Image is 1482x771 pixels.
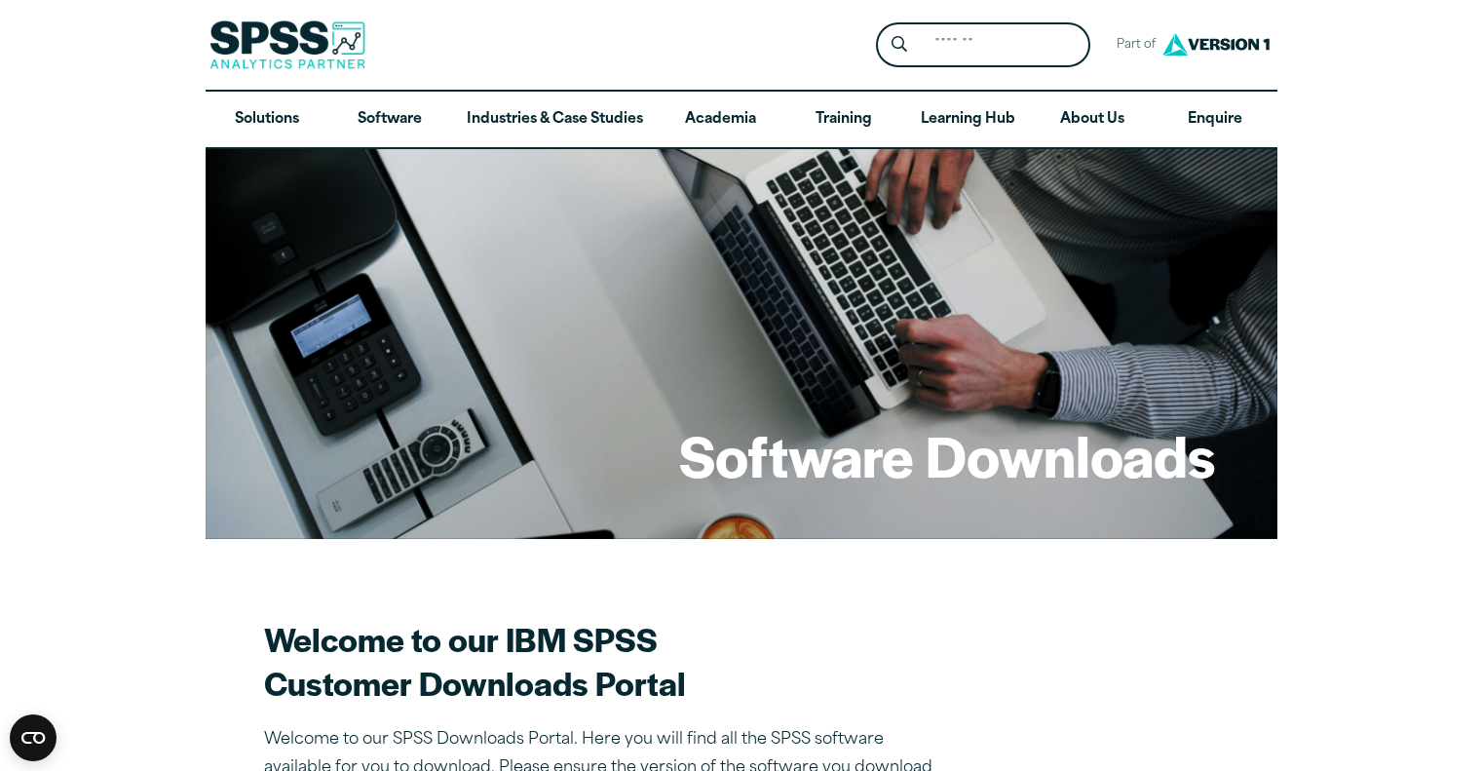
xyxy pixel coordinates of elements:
[1154,92,1276,148] a: Enquire
[1106,31,1158,59] span: Part of
[892,36,907,53] svg: Search magnifying glass icon
[1158,26,1274,62] img: Version1 Logo
[1031,92,1154,148] a: About Us
[451,92,659,148] a: Industries & Case Studies
[206,92,1277,148] nav: Desktop version of site main menu
[876,22,1090,68] form: Site Header Search Form
[328,92,451,148] a: Software
[881,27,917,63] button: Search magnifying glass icon
[206,92,328,148] a: Solutions
[781,92,904,148] a: Training
[659,92,781,148] a: Academia
[679,417,1215,493] h1: Software Downloads
[10,714,57,761] button: Open CMP widget
[209,20,365,69] img: SPSS Analytics Partner
[264,617,946,705] h2: Welcome to our IBM SPSS Customer Downloads Portal
[905,92,1031,148] a: Learning Hub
